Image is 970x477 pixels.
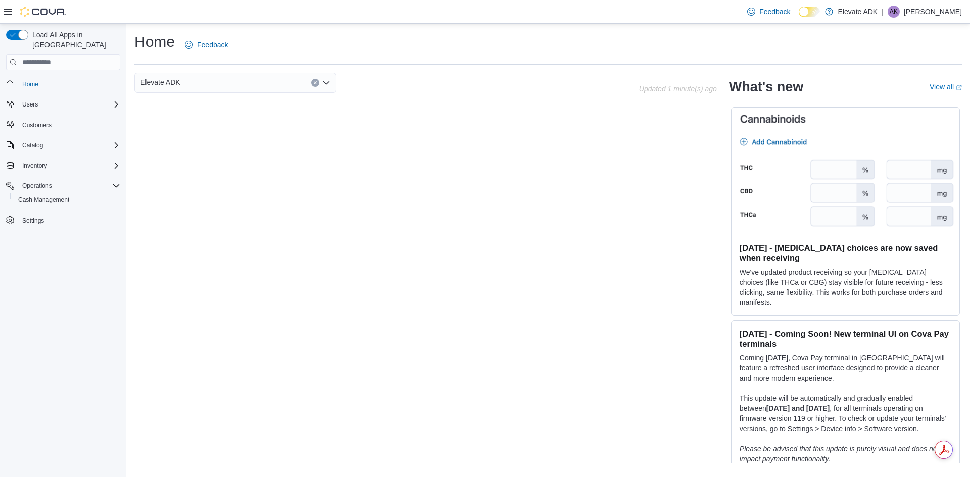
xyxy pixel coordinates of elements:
h3: [DATE] - Coming Soon! New terminal UI on Cova Pay terminals [740,329,951,349]
button: Settings [2,213,124,228]
h1: Home [134,32,175,52]
span: Catalog [18,139,120,151]
span: Customers [18,119,120,131]
button: Cash Management [10,193,124,207]
div: Alamanda King [888,6,900,18]
p: Coming [DATE], Cova Pay terminal in [GEOGRAPHIC_DATA] will feature a refreshed user interface des... [740,353,951,383]
span: Home [22,80,38,88]
button: Catalog [18,139,47,151]
a: Cash Management [14,194,73,206]
button: Operations [2,179,124,193]
span: Settings [22,217,44,225]
button: Customers [2,118,124,132]
span: Inventory [18,160,120,172]
a: Feedback [181,35,232,55]
input: Dark Mode [799,7,820,17]
p: [PERSON_NAME] [904,6,962,18]
button: Operations [18,180,56,192]
h3: [DATE] - [MEDICAL_DATA] choices are now saved when receiving [740,243,951,263]
p: Updated 1 minute(s) ago [639,85,717,93]
p: | [882,6,884,18]
span: Cash Management [14,194,120,206]
span: Operations [18,180,120,192]
span: Feedback [197,40,228,50]
button: Inventory [18,160,51,172]
p: We've updated product receiving so your [MEDICAL_DATA] choices (like THCa or CBG) stay visible fo... [740,267,951,307]
span: Cash Management [18,196,69,204]
span: Operations [22,182,52,190]
button: Inventory [2,158,124,173]
nav: Complex example [6,72,120,254]
button: Users [18,98,42,111]
em: Please be advised that this update is purely visual and does not impact payment functionality. [740,445,939,463]
a: Customers [18,119,56,131]
p: Elevate ADK [838,6,878,18]
a: Feedback [743,2,794,22]
span: Load All Apps in [GEOGRAPHIC_DATA] [28,30,120,50]
span: Customers [22,121,52,129]
span: Home [18,77,120,90]
img: Cova [20,7,66,17]
svg: External link [956,85,962,91]
button: Open list of options [322,79,330,87]
span: Elevate ADK [140,76,180,88]
span: Inventory [22,162,47,170]
button: Catalog [2,138,124,152]
button: Clear input [311,79,319,87]
span: AK [890,6,898,18]
p: This update will be automatically and gradually enabled between , for all terminals operating on ... [740,393,951,434]
button: Users [2,97,124,112]
button: Home [2,76,124,91]
span: Settings [18,214,120,227]
a: Settings [18,215,48,227]
h2: What's new [729,79,803,95]
a: View allExternal link [930,83,962,91]
span: Catalog [22,141,43,149]
span: Users [18,98,120,111]
strong: [DATE] and [DATE] [766,404,830,412]
span: Feedback [759,7,790,17]
a: Home [18,78,42,90]
span: Users [22,100,38,109]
